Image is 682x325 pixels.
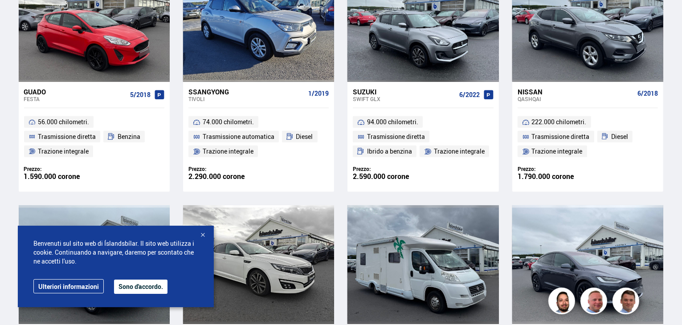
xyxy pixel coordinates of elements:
a: Guado Festa 5/2018 56.000 chilometri. Trasmissione diretta Benzina Trazione integrale Prezzo: 1.5... [19,82,170,192]
img: FbJEzSuNWCJXmdc-.webp [614,289,641,316]
a: Nissan Qashqai 6/2018 222.000 chilometri. Trasmissione diretta Diesel Trazione integrale Prezzo: ... [512,82,663,192]
font: 6/2022 [459,90,480,99]
button: Sono d'accordo. [114,280,167,294]
font: 56.000 chilometri. [38,118,89,126]
font: Trasmissione diretta [367,132,425,141]
font: Ssangyong [188,87,229,96]
font: Prezzo: [188,165,206,172]
a: Ulteriori informazioni [33,279,104,293]
font: Trasmissione diretta [532,132,590,141]
font: Prezzo: [24,165,42,172]
font: 5/2018 [130,90,151,99]
font: Ibrido a benzina [367,147,412,155]
font: Nissan [518,87,543,96]
font: Benvenuti sul sito web di Íslandsbílar. Il sito web utilizza i cookie. Continuando a navigare, da... [33,239,194,265]
font: Prezzo: [353,165,371,172]
font: Festa [24,95,40,102]
font: Trazione integrale [203,147,253,155]
font: Qashqai [518,95,541,102]
font: Swift GLX [353,95,380,102]
font: Ulteriori informazioni [38,282,99,291]
font: 94.000 chilometri. [367,118,418,126]
button: Open LiveChat chat widget [7,4,34,30]
font: 1.790.000 corone [518,171,574,181]
a: Ssangyong Tivoli 1/2019 74.000 chilometri. Trasmissione automatica Diesel Trazione integrale Prez... [183,82,334,192]
font: Trasmissione automatica [203,132,274,141]
font: Benzina [118,132,140,141]
font: Tivoli [188,95,204,102]
font: 1.590.000 corone [24,171,80,181]
img: nhp88E3Fdnt1Opn2.png [550,289,576,316]
font: 1/2019 [308,89,329,97]
font: Suzuki [353,87,376,96]
font: 6/2018 [637,89,658,97]
font: Diesel [296,132,313,141]
font: Sono d'accordo. [118,282,163,291]
font: Trazione integrale [434,147,485,155]
font: Guado [24,87,46,96]
font: Trazione integrale [38,147,89,155]
font: 222.000 chilometri. [532,118,587,126]
font: 2.590.000 corone [353,171,409,181]
font: 74.000 chilometri. [203,118,254,126]
img: siFngHWaQ9KaOqBr.png [582,289,608,316]
font: Prezzo: [518,165,535,172]
font: Trasmissione diretta [38,132,96,141]
a: Suzuki Swift GLX 6/2022 94.000 chilometri. Trasmissione diretta Ibrido a benzina Trazione integra... [347,82,498,192]
font: Diesel [611,132,628,141]
font: 2.290.000 corone [188,171,245,181]
font: Trazione integrale [532,147,583,155]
